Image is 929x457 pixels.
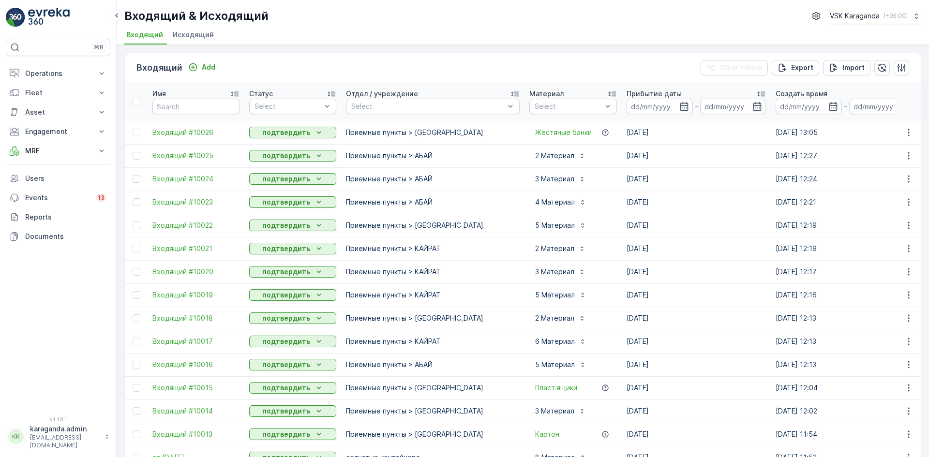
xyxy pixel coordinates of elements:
p: Reports [25,212,106,222]
td: Приемные пункты > [GEOGRAPHIC_DATA] [341,214,524,237]
td: [DATE] [622,260,771,283]
p: Engagement [25,127,91,136]
div: Toggle Row Selected [133,129,140,136]
p: 13 [98,194,105,202]
p: Создать время [776,89,827,99]
span: Входящий #10020 [152,267,240,277]
button: подтвердить [249,266,336,278]
button: 2 Материал [529,148,592,163]
td: [DATE] [622,283,771,307]
button: VSK Karaganda(+05:00) [830,8,921,24]
td: [DATE] 11:54 [771,423,920,446]
input: dd/mm/yyyy [776,99,842,114]
button: Engagement [6,122,110,141]
td: Приемные пункты > АБАЙ [341,353,524,376]
p: MRF [25,146,91,156]
div: KK [8,429,24,444]
div: Toggle Row Selected [133,221,140,229]
span: Входящий [126,30,163,40]
p: 5 Материал [535,221,575,230]
input: dd/mm/yyyy [700,99,766,114]
div: Toggle Row Selected [133,384,140,392]
a: Входящий #10014 [152,406,240,416]
p: Материал [529,89,564,99]
button: подтвердить [249,382,336,394]
span: Входящий #10018 [152,313,240,323]
a: Events13 [6,188,110,207]
button: Operations [6,64,110,83]
td: [DATE] [622,144,771,167]
p: 6 Материал [535,337,575,346]
button: подтвердить [249,312,336,324]
a: Входящий #10023 [152,197,240,207]
input: dd/mm/yyyy [849,99,915,114]
a: Жестяные банки [535,128,592,137]
p: Add [202,62,215,72]
p: Clear Filters [720,63,762,73]
a: Входящий #10024 [152,174,240,184]
button: подтвердить [249,196,336,208]
button: Export [772,60,819,75]
p: Documents [25,232,106,241]
p: Прибытие даты [627,89,682,99]
button: 6 Материал [529,334,592,349]
div: Toggle Row Selected [133,198,140,206]
p: Имя [152,89,166,99]
a: Входящий #10022 [152,221,240,230]
button: подтвердить [249,359,336,370]
button: подтвердить [249,173,336,185]
td: [DATE] [622,167,771,191]
button: Add [184,61,219,73]
p: подтвердить [262,244,310,253]
p: karaganda.admin [30,424,100,434]
p: 2 Материал [535,313,574,323]
button: подтвердить [249,336,336,347]
button: 5 Материал [529,218,592,233]
button: подтвердить [249,220,336,231]
td: [DATE] 12:24 [771,167,920,191]
button: MRF [6,141,110,161]
button: подтвердить [249,150,336,162]
div: Toggle Row Selected [133,291,140,299]
a: Входящий #10017 [152,337,240,346]
td: [DATE] 12:13 [771,307,920,330]
td: [DATE] 12:13 [771,330,920,353]
p: Import [842,63,865,73]
p: Select [255,102,321,111]
td: [DATE] [622,353,771,376]
p: Отдел / учреждение [346,89,418,99]
p: подтвердить [262,406,310,416]
p: Входящий [136,61,182,74]
a: Входящий #10019 [152,290,240,300]
p: подтвердить [262,383,310,393]
td: [DATE] 13:05 [771,121,920,144]
p: - [844,101,847,112]
button: 3 Материал [529,264,592,280]
a: Входящий #10016 [152,360,240,369]
p: Статус [249,89,273,99]
a: Картон [535,429,559,439]
p: ( +05:00 ) [884,12,908,20]
button: 5 Материал [529,357,592,372]
td: [DATE] 12:17 [771,260,920,283]
p: подтвердить [262,197,310,207]
td: Приемные пункты > АБАЙ [341,167,524,191]
a: Входящий #10025 [152,151,240,161]
p: 3 Материал [535,406,574,416]
span: Входящий #10021 [152,244,240,253]
td: [DATE] [622,330,771,353]
p: Select [535,102,602,111]
p: Export [791,63,813,73]
p: Events [25,193,90,203]
span: v 1.48.1 [6,416,110,422]
td: [DATE] 12:02 [771,399,920,423]
button: 2 Материал [529,241,592,256]
div: Toggle Row Selected [133,152,140,160]
p: подтвердить [262,128,310,137]
p: 3 Материал [535,174,574,184]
